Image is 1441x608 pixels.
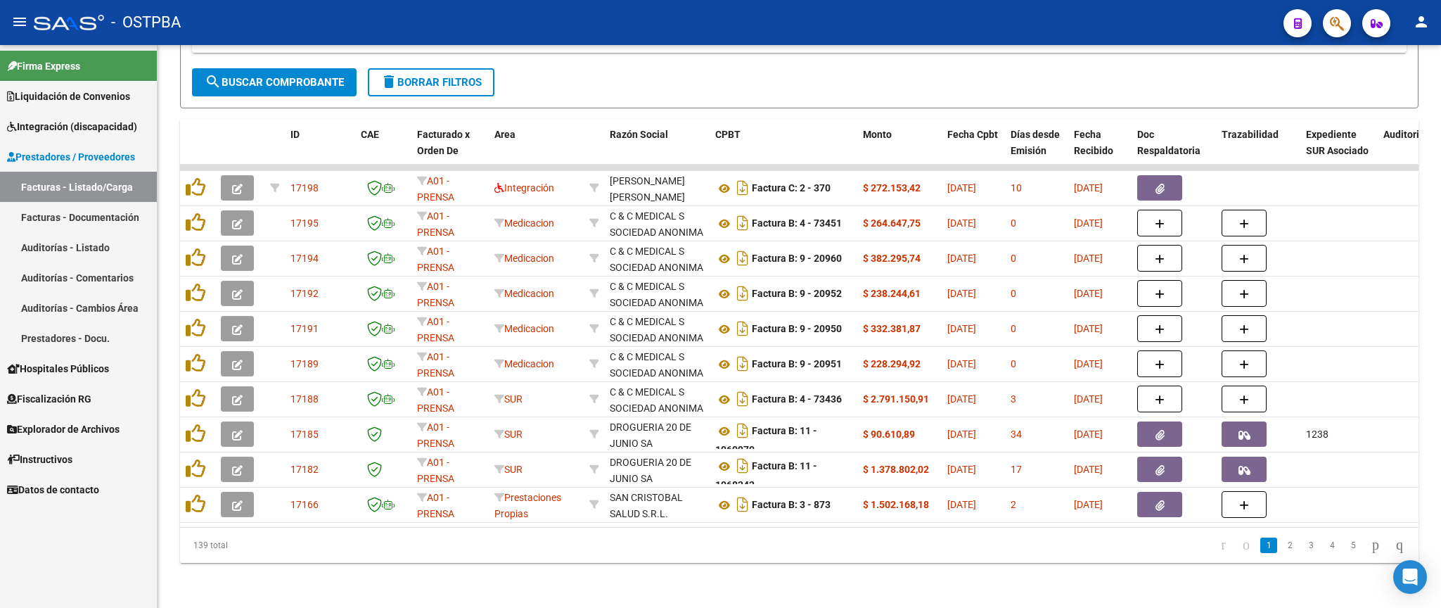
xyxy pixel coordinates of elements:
span: [DATE] [1074,288,1103,299]
i: Descargar documento [734,247,752,270]
span: Integración (discapacidad) [7,119,137,134]
span: [DATE] [1074,358,1103,369]
span: Prestadores / Proveedores [7,149,135,165]
span: Explorador de Archivos [7,422,120,437]
span: CPBT [715,129,741,140]
i: Descargar documento [734,419,752,442]
span: A01 - PRENSA [417,351,454,379]
span: Medicacion [494,288,554,299]
mat-icon: person [1413,13,1430,30]
span: 3 [1011,393,1016,405]
span: 17189 [290,358,319,369]
span: 17192 [290,288,319,299]
span: SUR [494,464,523,475]
span: Medicacion [494,358,554,369]
div: 30623456796 [610,455,704,484]
span: A01 - PRENSA [417,175,454,203]
span: Expediente SUR Asociado [1306,129,1369,156]
div: C & C MEDICAL S SOCIEDAD ANONIMA [610,384,704,417]
span: 0 [1011,288,1016,299]
button: Buscar Comprobante [192,68,357,96]
span: Medicacion [494,253,554,264]
datatable-header-cell: ID [285,120,355,182]
strong: $ 238.244,61 [863,288,921,299]
li: page 5 [1343,533,1364,557]
div: 30707174702 [610,384,704,414]
datatable-header-cell: CPBT [710,120,857,182]
strong: $ 2.791.150,91 [863,393,929,405]
span: 0 [1011,217,1016,229]
a: 3 [1302,538,1319,553]
strong: $ 332.381,87 [863,323,921,334]
span: 17185 [290,429,319,440]
datatable-header-cell: Doc Respaldatoria [1132,120,1216,182]
a: 2 [1281,538,1298,553]
span: [DATE] [947,358,976,369]
strong: $ 1.502.168,18 [863,499,929,510]
span: [DATE] [1074,499,1103,510]
li: page 2 [1279,533,1300,557]
strong: Factura B: 4 - 73436 [752,394,842,405]
span: A01 - PRENSA [417,422,454,449]
div: DROGUERIA 20 DE JUNIO SA [610,455,704,487]
i: Descargar documento [734,388,752,410]
span: Hospitales Públicos [7,361,109,376]
span: 17194 [290,253,319,264]
strong: Factura B: 9 - 20960 [752,253,842,265]
datatable-header-cell: Días desde Emisión [1005,120,1068,182]
span: SUR [494,429,523,440]
span: [DATE] [947,323,976,334]
span: 17198 [290,182,319,194]
span: [DATE] [947,217,976,229]
datatable-header-cell: Trazabilidad [1216,120,1300,182]
a: go to next page [1366,538,1385,553]
span: Monto [863,129,892,140]
i: Descargar documento [734,317,752,340]
span: Borrar Filtros [380,76,482,89]
strong: $ 382.295,74 [863,253,921,264]
datatable-header-cell: Area [489,120,584,182]
span: 17182 [290,464,319,475]
mat-icon: delete [380,73,397,90]
span: A01 - PRENSA [417,281,454,308]
a: 4 [1324,538,1340,553]
span: Area [494,129,515,140]
span: SUR [494,393,523,405]
span: Datos de contacto [7,482,99,498]
span: [DATE] [1074,393,1103,405]
span: 17 [1011,464,1022,475]
span: 34 [1011,429,1022,440]
span: 17166 [290,499,319,510]
span: Fecha Cpbt [947,129,998,140]
span: 0 [1011,323,1016,334]
div: 30707174702 [610,314,704,343]
strong: $ 272.153,42 [863,182,921,194]
span: A01 - PRENSA [417,492,454,519]
span: [DATE] [947,499,976,510]
strong: Factura B: 9 - 20950 [752,324,842,335]
span: Días desde Emisión [1011,129,1060,156]
button: Borrar Filtros [368,68,494,96]
a: go to first page [1215,538,1232,553]
div: 27319639530 [610,173,704,203]
span: Fecha Recibido [1074,129,1113,156]
i: Descargar documento [734,177,752,199]
span: Integración [494,182,554,194]
span: [DATE] [1074,323,1103,334]
i: Descargar documento [734,493,752,516]
span: 2 [1011,499,1016,510]
div: C & C MEDICAL S SOCIEDAD ANONIMA [610,243,704,276]
a: go to previous page [1236,538,1256,553]
div: [PERSON_NAME] [PERSON_NAME] [610,173,704,205]
span: CAE [361,129,379,140]
span: [DATE] [947,464,976,475]
div: DROGUERIA 20 DE JUNIO SA [610,419,704,452]
span: ID [290,129,300,140]
span: Instructivos [7,452,72,467]
span: [DATE] [1074,464,1103,475]
mat-icon: menu [11,13,28,30]
div: 30707174702 [610,279,704,308]
strong: Factura B: 11 - 1060970 [715,426,817,456]
span: Razón Social [610,129,668,140]
a: 1 [1260,538,1277,553]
